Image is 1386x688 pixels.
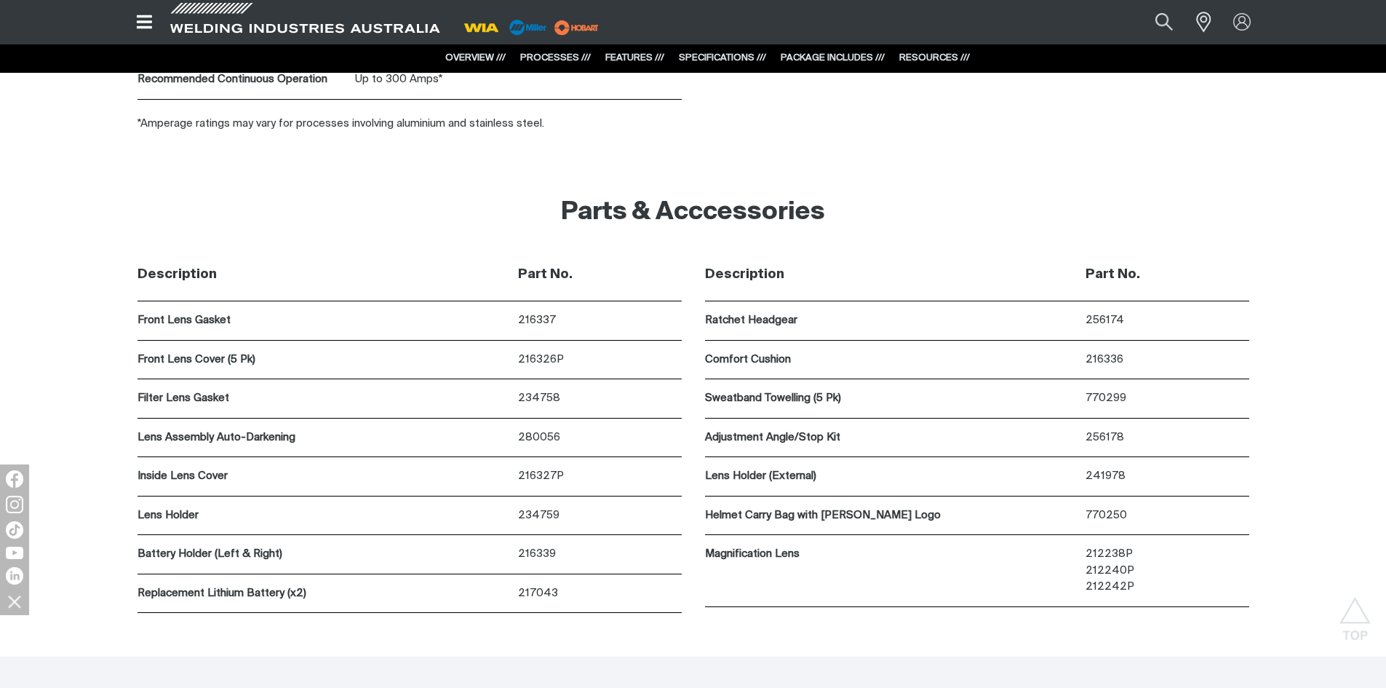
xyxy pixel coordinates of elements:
p: Lens Holder [138,507,511,524]
a: SPECIFICATIONS /// [679,53,766,63]
p: 770299 [1086,390,1248,407]
p: Recommended Continuous Operation [138,71,348,88]
p: Inside Lens Cover [138,468,511,485]
a: PACKAGE INCLUDES /// [781,53,885,63]
p: Sweatband Towelling (5 Pk) [705,390,1079,407]
p: 216337 [518,312,681,329]
p: Filter Lens Gasket [138,390,511,407]
p: 256174 [1086,312,1248,329]
p: 234758 [518,390,681,407]
a: RESOURCES /// [899,53,970,63]
a: OVERVIEW /// [445,53,506,63]
p: Lens Holder (External) [705,468,1079,485]
p: 212238P 212240P 212242P [1086,546,1248,596]
h4: Description [705,266,1079,283]
p: 216339 [518,546,681,563]
p: 280056 [518,430,681,446]
img: Instagram [6,496,23,513]
p: Adjustment Angle/Stop Kit [705,430,1079,446]
img: TikTok [6,521,23,539]
h4: Part No. [518,266,681,283]
img: miller [550,17,603,39]
p: 256178 [1086,430,1248,446]
h2: Parts & Acccessories [123,197,1264,229]
p: Comfort Cushion [705,352,1079,368]
h4: Part No. [1086,266,1248,283]
p: Helmet Carry Bag with [PERSON_NAME] Logo [705,507,1079,524]
p: Battery Holder (Left & Right) [138,546,511,563]
p: Front Lens Gasket [138,312,511,329]
p: Front Lens Cover (5 Pk) [138,352,511,368]
p: 216327P [518,468,681,485]
img: LinkedIn [6,567,23,585]
a: miller [550,22,603,33]
a: FEATURES /// [605,53,664,63]
p: Magnification Lens [705,546,1079,563]
p: Replacement Lithium Battery (x2) [138,585,511,602]
p: 770250 [1086,507,1248,524]
a: PROCESSES /// [520,53,591,63]
p: 241978 [1086,468,1248,485]
img: YouTube [6,547,23,559]
button: Search products [1139,6,1189,39]
h4: Description [138,266,511,283]
p: Up to 300 Amps* [355,71,682,88]
p: Lens Assembly Auto-Darkening [138,430,511,446]
button: Scroll to top [1339,597,1371,630]
p: 216326P [518,352,681,368]
p: 217043 [518,585,681,602]
input: Product name or item number... [1120,6,1188,39]
p: Ratchet Headgear [705,312,1079,329]
p: 216336 [1086,352,1248,368]
img: hide socials [2,589,27,614]
p: 234759 [518,507,681,524]
img: Facebook [6,470,23,488]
